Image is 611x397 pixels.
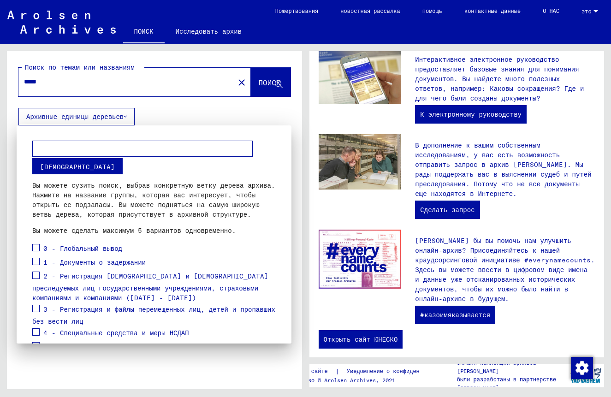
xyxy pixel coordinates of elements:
div: Изменить согласие [570,356,593,379]
span: 5 - Марши смерти, выявление неизвестных погибших и нацистские судебные процессы [32,343,240,363]
p: Вы можете сделать максимум 5 вариантов одновременно. [32,226,276,236]
span: 4 - Специальные средства и меры НСДАП [43,329,189,337]
img: Изменить согласие [571,357,593,379]
span: 2 - Регистрация [DEMOGRAPHIC_DATA] и [DEMOGRAPHIC_DATA] преследуемых лиц государственными учрежде... [32,272,268,302]
span: 3 - Регистрация и файлы перемещенных лиц, детей и пропавших без вести лиц [32,305,275,326]
p: Вы можете сузить поиск, выбрав конкретную ветку дерева архива. Нажмите на название группы, котора... [32,181,276,219]
button: [DEMOGRAPHIC_DATA] [32,158,123,174]
span: 1 - Документы о задержании [43,258,146,267]
span: 0 - Глобальный вывод [43,244,122,253]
